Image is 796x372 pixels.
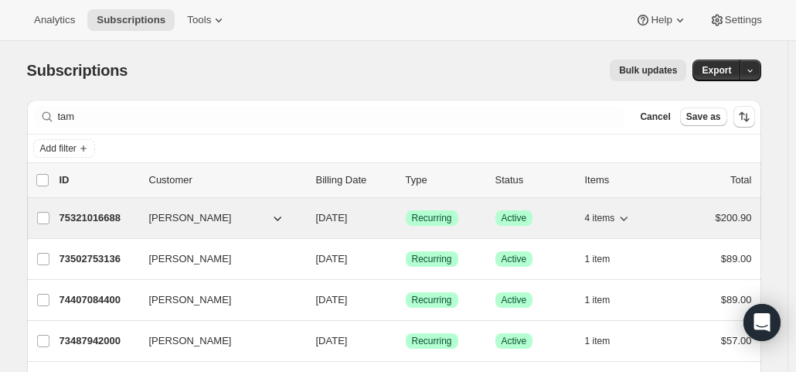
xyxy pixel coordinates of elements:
[585,207,632,229] button: 4 items
[60,330,752,352] div: 73487942000[PERSON_NAME][DATE]SuccessRecurringSuccessActive1 item$57.00
[97,14,165,26] span: Subscriptions
[316,172,393,188] p: Billing Date
[87,9,175,31] button: Subscriptions
[140,288,294,312] button: [PERSON_NAME]
[702,64,731,77] span: Export
[60,172,752,188] div: IDCustomerBilling DateTypeStatusItemsTotal
[610,60,686,81] button: Bulk updates
[626,9,696,31] button: Help
[585,172,662,188] div: Items
[733,106,755,128] button: Sort the results
[725,14,762,26] span: Settings
[585,335,611,347] span: 1 item
[406,172,483,188] div: Type
[58,106,625,128] input: Filter subscribers
[686,111,721,123] span: Save as
[585,248,628,270] button: 1 item
[60,248,752,270] div: 73502753136[PERSON_NAME][DATE]SuccessRecurringSuccessActive1 item$89.00
[178,9,236,31] button: Tools
[60,210,137,226] p: 75321016688
[680,108,727,126] button: Save as
[60,251,137,267] p: 73502753136
[316,335,348,346] span: [DATE]
[149,333,232,349] span: [PERSON_NAME]
[585,253,611,265] span: 1 item
[743,304,781,341] div: Open Intercom Messenger
[316,212,348,224] span: [DATE]
[412,335,452,347] span: Recurring
[502,335,527,347] span: Active
[502,294,527,306] span: Active
[721,335,752,346] span: $57.00
[502,253,527,265] span: Active
[40,142,77,155] span: Add filter
[60,333,137,349] p: 73487942000
[33,139,95,158] button: Add filter
[316,294,348,305] span: [DATE]
[495,172,573,188] p: Status
[585,212,615,224] span: 4 items
[149,210,232,226] span: [PERSON_NAME]
[140,247,294,271] button: [PERSON_NAME]
[149,172,304,188] p: Customer
[585,330,628,352] button: 1 item
[721,253,752,264] span: $89.00
[60,172,137,188] p: ID
[716,212,752,224] span: $200.90
[60,292,137,308] p: 74407084400
[634,108,676,126] button: Cancel
[585,289,628,311] button: 1 item
[149,251,232,267] span: [PERSON_NAME]
[27,62,128,79] span: Subscriptions
[412,212,452,224] span: Recurring
[149,292,232,308] span: [PERSON_NAME]
[619,64,677,77] span: Bulk updates
[187,14,211,26] span: Tools
[651,14,672,26] span: Help
[585,294,611,306] span: 1 item
[721,294,752,305] span: $89.00
[34,14,75,26] span: Analytics
[502,212,527,224] span: Active
[640,111,670,123] span: Cancel
[412,253,452,265] span: Recurring
[60,207,752,229] div: 75321016688[PERSON_NAME][DATE]SuccessRecurringSuccessActive4 items$200.90
[316,253,348,264] span: [DATE]
[60,289,752,311] div: 74407084400[PERSON_NAME][DATE]SuccessRecurringSuccessActive1 item$89.00
[140,329,294,353] button: [PERSON_NAME]
[412,294,452,306] span: Recurring
[140,206,294,230] button: [PERSON_NAME]
[692,60,740,81] button: Export
[700,9,771,31] button: Settings
[25,9,84,31] button: Analytics
[730,172,751,188] p: Total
